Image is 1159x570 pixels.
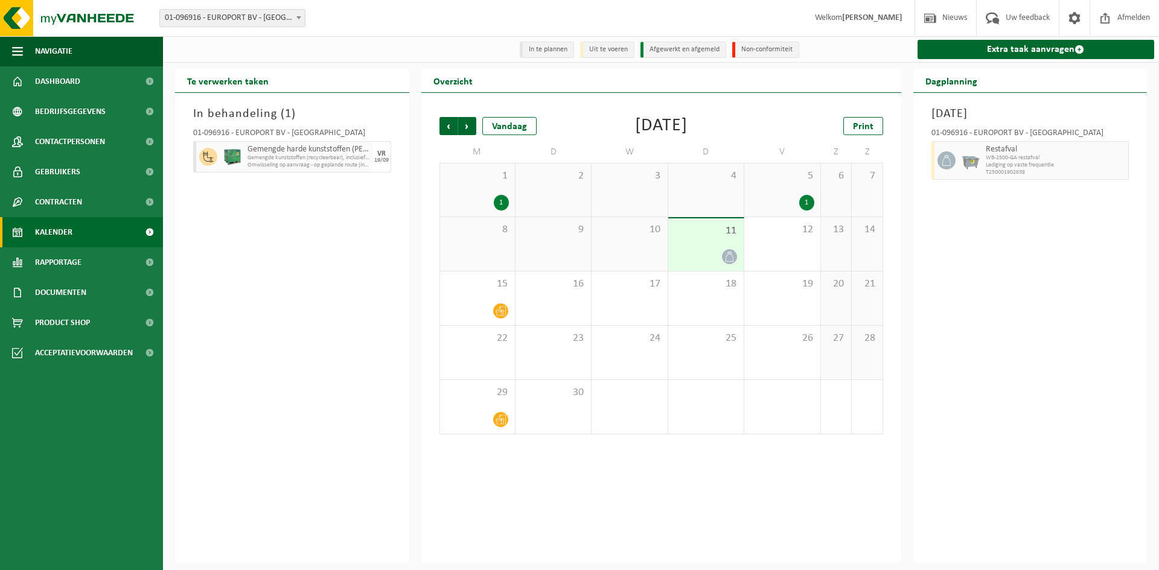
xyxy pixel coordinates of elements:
[827,223,845,236] span: 13
[858,332,876,345] span: 28
[223,148,241,166] img: PB-HB-1400-HPE-GN-01
[750,169,814,183] span: 5
[931,105,1129,123] h3: [DATE]
[744,141,820,163] td: V
[750,223,814,236] span: 12
[374,157,389,163] div: 19/09
[635,117,688,135] div: [DATE]
[986,145,1126,154] span: Restafval
[193,129,391,141] div: 01-096916 - EUROPORT BV - [GEOGRAPHIC_DATA]
[522,332,585,345] span: 23
[446,169,509,183] span: 1
[247,154,370,162] span: Gemengde kunststoffen (recycleerbaar), inclusief PVC
[35,127,105,157] span: Contactpersonen
[35,308,90,338] span: Product Shop
[853,122,873,131] span: Print
[986,154,1126,162] span: WB-2500-GA restafval
[247,162,370,169] span: Omwisseling op aanvraag - op geplande route (incl. verwerking)
[446,386,509,399] span: 29
[421,69,485,92] h2: Overzicht
[821,141,852,163] td: Z
[598,277,661,291] span: 17
[247,145,370,154] span: Gemengde harde kunststoffen (PE, PP en PVC), recycleerbaar (industrieel)
[674,277,738,291] span: 18
[918,40,1155,59] a: Extra taak aanvragen
[446,332,509,345] span: 22
[799,195,814,211] div: 1
[858,277,876,291] span: 21
[522,223,585,236] span: 9
[516,141,592,163] td: D
[35,338,133,368] span: Acceptatievoorwaarden
[986,169,1126,176] span: T250001902638
[522,169,585,183] span: 2
[439,117,458,135] span: Vorige
[913,69,989,92] h2: Dagplanning
[986,162,1126,169] span: Lediging op vaste frequentie
[35,277,86,308] span: Documenten
[35,157,80,187] span: Gebruikers
[580,42,634,58] li: Uit te voeren
[750,332,814,345] span: 26
[175,69,281,92] h2: Te verwerken taken
[35,247,81,277] span: Rapportage
[592,141,668,163] td: W
[285,108,292,120] span: 1
[842,13,902,22] strong: [PERSON_NAME]
[193,105,391,123] h3: In behandeling ( )
[35,66,80,97] span: Dashboard
[446,277,509,291] span: 15
[494,195,509,211] div: 1
[522,386,585,399] span: 30
[35,36,72,66] span: Navigatie
[159,9,305,27] span: 01-096916 - EUROPORT BV - PITTEM
[858,169,876,183] span: 7
[858,223,876,236] span: 14
[827,332,845,345] span: 27
[522,277,585,291] span: 16
[827,277,845,291] span: 20
[827,169,845,183] span: 6
[35,97,106,127] span: Bedrijfsgegevens
[377,150,386,157] div: VR
[750,277,814,291] span: 19
[35,217,72,247] span: Kalender
[852,141,883,163] td: Z
[160,10,305,27] span: 01-096916 - EUROPORT BV - PITTEM
[446,223,509,236] span: 8
[674,332,738,345] span: 25
[520,42,574,58] li: In te plannen
[458,117,476,135] span: Volgende
[598,332,661,345] span: 24
[439,141,516,163] td: M
[674,224,738,238] span: 11
[931,129,1129,141] div: 01-096916 - EUROPORT BV - [GEOGRAPHIC_DATA]
[482,117,537,135] div: Vandaag
[732,42,799,58] li: Non-conformiteit
[668,141,744,163] td: D
[640,42,726,58] li: Afgewerkt en afgemeld
[598,223,661,236] span: 10
[598,169,661,183] span: 3
[962,151,980,169] img: WB-2500-GAL-GY-01
[843,117,883,135] a: Print
[35,187,82,217] span: Contracten
[674,169,738,183] span: 4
